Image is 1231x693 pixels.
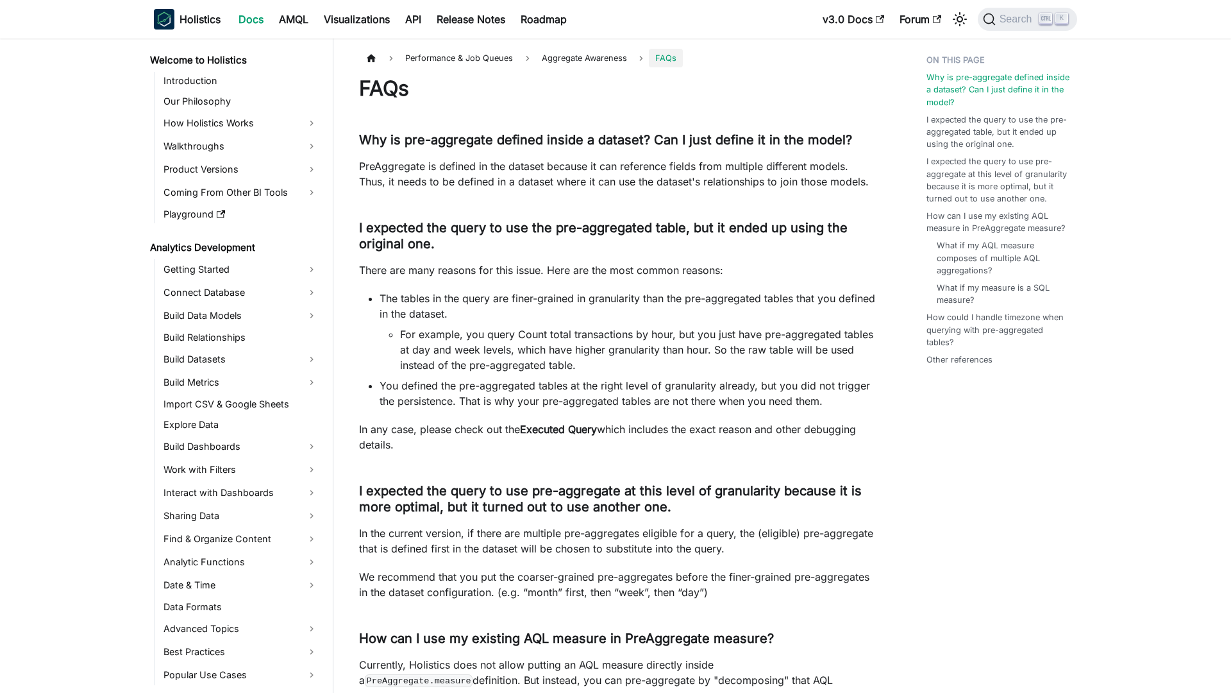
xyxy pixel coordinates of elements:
[429,9,513,30] a: Release Notes
[160,552,322,572] a: Analytic Functions
[160,459,322,480] a: Work with Filters
[359,631,875,647] h3: How can I use my existing AQL measure in PreAggregate measure?
[815,9,892,30] a: v3.0 Docs
[160,159,322,180] a: Product Versions
[160,305,322,326] a: Build Data Models
[160,665,322,685] a: Popular Use Cases
[160,92,322,110] a: Our Philosophy
[160,483,322,503] a: Interact with Dashboards
[160,136,322,157] a: Walkthroughs
[937,239,1064,277] a: What if my AQL measure composes of multiple AQL aggregations?
[359,422,875,452] p: In any case, please check out the which includes the exact reason and other debugging details.
[160,182,322,203] a: Coming From Other BI Tools
[380,378,875,409] li: You defined the pre-aggregated tables at the right level of granularity already, but you did not ...
[160,416,322,434] a: Explore Data
[160,436,322,457] a: Build Dashboards
[160,575,322,595] a: Date & Time
[892,9,949,30] a: Forum
[160,329,322,346] a: Build Relationships
[399,49,519,67] span: Performance & Job Queues
[937,282,1064,306] a: What if my measure is a SQL measure?
[231,9,271,30] a: Docs
[160,619,322,639] a: Advanced Topics
[926,71,1069,108] a: Why is pre-aggregate defined inside a dataset? Can I just define it in the model?
[365,674,473,687] code: PreAggregate.measure
[359,158,875,189] p: PreAggregate is defined in the dataset because it can reference fields from multiple different mo...
[359,220,875,252] h3: I expected the query to use the pre-aggregated table, but it ended up using the original one.
[359,483,875,515] h3: I expected the query to use pre-aggregate at this level of granularity because it is more optimal...
[154,9,174,30] img: Holistics
[996,13,1040,25] span: Search
[160,506,322,526] a: Sharing Data
[160,598,322,616] a: Data Formats
[160,372,322,393] a: Build Metrics
[141,38,333,693] nav: Docs sidebar
[160,349,322,370] a: Build Datasets
[926,114,1069,151] a: I expected the query to use the pre-aggregated table, but it ended up using the original one.
[160,529,322,549] a: Find & Organize Content
[398,9,429,30] a: API
[160,72,322,90] a: Introduction
[359,76,875,101] h1: FAQs
[154,9,221,30] a: HolisticsHolistics
[926,311,1069,348] a: How could I handle timezone when querying with pre-aggregated tables?
[359,49,875,67] nav: Breadcrumbs
[271,9,316,30] a: AMQL
[146,51,322,69] a: Welcome to Holistics
[978,8,1077,31] button: Search (Ctrl+K)
[950,9,970,30] button: Switch between dark and light mode (currently light mode)
[160,642,322,662] a: Best Practices
[180,12,221,27] b: Holistics
[926,354,992,366] a: Other references
[400,327,875,373] li: For example, you query Count total transactions by hour, but you just have pre-aggregated tables ...
[160,282,322,303] a: Connect Database
[316,9,398,30] a: Visualizations
[380,291,875,373] li: The tables in the query are finer-grained in granularity than the pre-aggregated tables that you ...
[535,49,633,67] span: Aggregate Awareness
[359,132,875,148] h3: Why is pre-aggregate defined inside a dataset? Can I just define it in the model?
[926,155,1069,205] a: I expected the query to use pre-aggregate at this level of granularity because it is more optimal...
[160,205,322,223] a: Playground
[513,9,574,30] a: Roadmap
[359,569,875,600] p: We recommend that you put the coarser-grained pre-aggregates before the finer-grained pre-aggrega...
[146,239,322,257] a: Analytics Development
[520,423,597,436] strong: Executed Query
[649,49,683,67] span: FAQs
[160,395,322,413] a: Import CSV & Google Sheets
[1055,13,1068,24] kbd: K
[926,210,1069,234] a: How can I use my existing AQL measure in PreAggregate measure?
[160,259,322,280] a: Getting Started
[359,49,383,67] a: Home page
[359,262,875,278] p: There are many reasons for this issue. Here are the most common reasons:
[160,113,322,133] a: How Holistics Works
[359,526,875,556] p: In the current version, if there are multiple pre-aggregates eligible for a query, the (eligible)...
